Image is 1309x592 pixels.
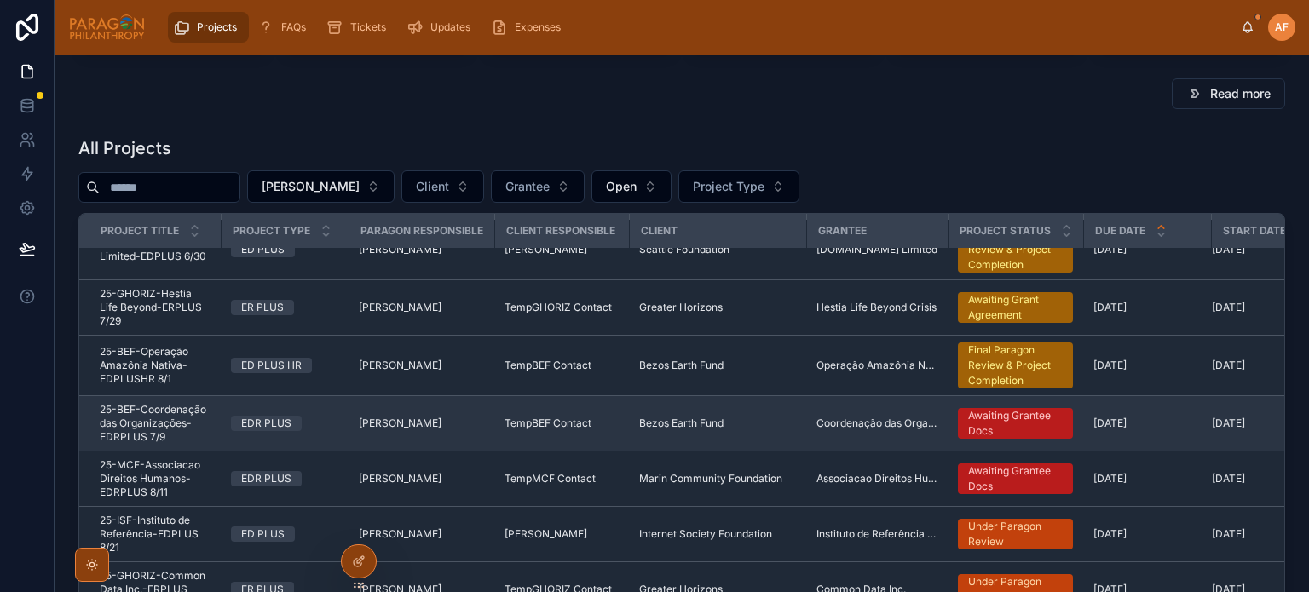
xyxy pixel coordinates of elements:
[818,224,867,238] span: Grantee
[241,471,291,486] div: EDR PLUS
[68,14,146,41] img: App logo
[486,12,573,43] a: Expenses
[515,20,561,34] span: Expenses
[241,242,285,257] div: ED PLUS
[639,472,796,486] a: Marin Community Foundation
[1093,527,1127,541] span: [DATE]
[1093,472,1201,486] a: [DATE]
[1093,527,1201,541] a: [DATE]
[958,519,1073,549] a: Under Paragon Review
[1275,20,1289,34] span: AF
[1093,472,1127,486] span: [DATE]
[359,417,484,430] a: [PERSON_NAME]
[968,463,1063,494] div: Awaiting Grantee Docs
[639,417,724,430] span: Bezos Earth Fund
[1223,224,1286,238] span: Start Date
[816,472,937,486] a: Associacao Direitos Humanos [PERSON_NAME]
[639,527,772,541] span: Internet Society Foundation
[491,170,585,203] button: Select Button
[958,342,1073,388] a: Final Paragon Review & Project Completion
[1093,417,1201,430] a: [DATE]
[241,526,285,542] div: ED PLUS
[816,359,937,372] a: Operação Amazônia Nativa
[1212,527,1245,541] span: [DATE]
[606,178,637,195] span: Open
[1210,85,1271,102] span: Read more
[100,458,210,499] a: 25-MCF-Associacao Direitos Humanos-EDRPLUS 8/11
[816,243,937,256] a: [DOMAIN_NAME] Limited
[1093,243,1201,256] a: [DATE]
[968,519,1063,549] div: Under Paragon Review
[359,243,484,256] a: [PERSON_NAME]
[231,300,338,315] a: ER PLUS
[1212,301,1245,314] span: [DATE]
[639,359,724,372] span: Bezos Earth Fund
[816,301,937,314] a: Hestia Life Beyond Crisis
[1095,224,1145,238] span: Due Date
[100,236,210,263] span: [DOMAIN_NAME] Limited-EDPLUS 6/30
[505,178,550,195] span: Grantee
[1093,417,1127,430] span: [DATE]
[100,345,210,386] a: 25-BEF-Operação Amazônia Nativa-EDPLUSHR 8/1
[350,20,386,34] span: Tickets
[100,403,210,444] span: 25-BEF-Coordenação das Organizações-EDRPLUS 7/9
[241,358,302,373] div: ED PLUS HR
[231,358,338,373] a: ED PLUS HR
[359,527,484,541] a: [PERSON_NAME]
[78,136,171,160] h1: All Projects
[1172,78,1285,109] button: Read more
[247,170,395,203] button: Select Button
[639,243,796,256] a: Seattle Foundation
[678,170,799,203] button: Select Button
[360,224,483,238] span: Paragon Responsible
[359,417,441,430] span: [PERSON_NAME]
[1093,359,1127,372] span: [DATE]
[359,301,484,314] a: [PERSON_NAME]
[281,20,306,34] span: FAQs
[233,224,310,238] span: Project Type
[1093,359,1201,372] a: [DATE]
[641,224,678,238] span: Client
[159,9,1241,46] div: scrollable content
[505,417,591,430] span: TempBEF Contact
[1212,243,1245,256] span: [DATE]
[505,472,596,486] span: TempMCF Contact
[639,417,796,430] a: Bezos Earth Fund
[100,287,210,328] a: 25-GHORIZ-Hestia Life Beyond-ERPLUS 7/29
[1093,243,1127,256] span: [DATE]
[639,301,796,314] a: Greater Horizons
[505,243,619,256] a: [PERSON_NAME]
[639,301,723,314] span: Greater Horizons
[197,20,237,34] span: Projects
[505,301,612,314] span: TempGHORIZ Contact
[505,527,619,541] a: [PERSON_NAME]
[430,20,470,34] span: Updates
[231,416,338,431] a: EDR PLUS
[958,408,1073,439] a: Awaiting Grantee Docs
[252,12,318,43] a: FAQs
[505,301,619,314] a: TempGHORIZ Contact
[231,242,338,257] a: ED PLUS
[241,300,284,315] div: ER PLUS
[1093,301,1127,314] span: [DATE]
[639,359,796,372] a: Bezos Earth Fund
[100,514,210,555] a: 25-ISF-Instituto de Referência-EDPLUS 8/21
[639,527,796,541] a: Internet Society Foundation
[1093,301,1201,314] a: [DATE]
[359,359,484,372] a: [PERSON_NAME]
[401,12,482,43] a: Updates
[1212,472,1245,486] span: [DATE]
[816,527,937,541] a: Instituto de Referência em Internet e Sociedade
[359,472,441,486] span: [PERSON_NAME]
[505,243,587,256] span: [PERSON_NAME]
[1212,417,1245,430] span: [DATE]
[359,301,441,314] span: [PERSON_NAME]
[321,12,398,43] a: Tickets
